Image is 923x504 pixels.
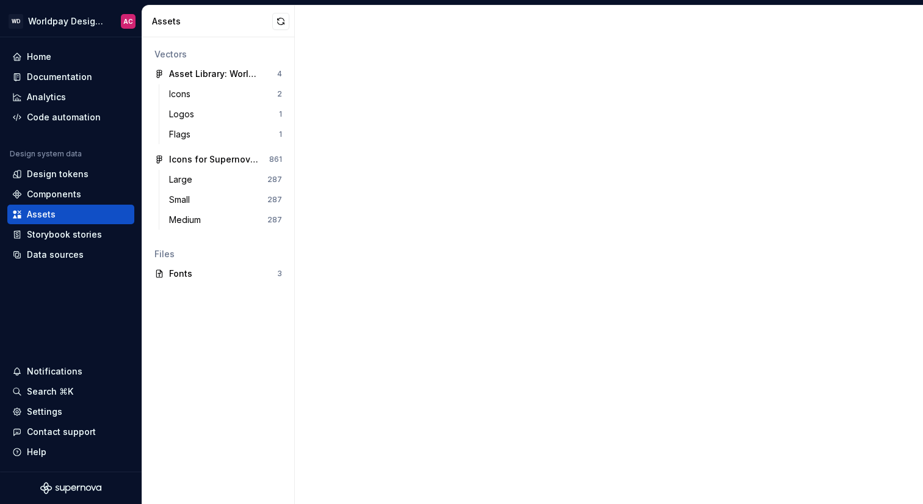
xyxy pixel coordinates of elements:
[150,64,287,84] a: Asset Library: Worldpay Design System4
[164,84,287,104] a: Icons2
[164,104,287,124] a: Logos1
[277,269,282,279] div: 3
[164,210,287,230] a: Medium287
[150,150,287,169] a: Icons for Supernova Test861
[27,188,81,200] div: Components
[169,214,206,226] div: Medium
[154,48,282,60] div: Vectors
[7,87,134,107] a: Analytics
[27,51,51,63] div: Home
[267,175,282,184] div: 287
[169,108,199,120] div: Logos
[169,268,277,280] div: Fonts
[2,8,139,34] button: WDWorldpay Design SystemAC
[7,47,134,67] a: Home
[7,442,134,462] button: Help
[123,16,133,26] div: AC
[267,195,282,205] div: 287
[7,184,134,204] a: Components
[7,245,134,265] a: Data sources
[7,67,134,87] a: Documentation
[277,89,282,99] div: 2
[169,153,260,166] div: Icons for Supernova Test
[9,14,23,29] div: WD
[27,249,84,261] div: Data sources
[27,446,46,458] div: Help
[27,71,92,83] div: Documentation
[279,130,282,139] div: 1
[27,385,73,398] div: Search ⌘K
[40,482,101,494] svg: Supernova Logo
[27,91,66,103] div: Analytics
[164,170,287,189] a: Large287
[28,15,106,27] div: Worldpay Design System
[164,125,287,144] a: Flags1
[7,108,134,127] a: Code automation
[27,168,89,180] div: Design tokens
[27,406,62,418] div: Settings
[164,190,287,210] a: Small287
[150,264,287,283] a: Fonts3
[7,382,134,401] button: Search ⌘K
[27,111,101,123] div: Code automation
[267,215,282,225] div: 287
[277,69,282,79] div: 4
[27,208,56,221] div: Assets
[7,402,134,422] a: Settings
[7,422,134,442] button: Contact support
[7,225,134,244] a: Storybook stories
[169,88,195,100] div: Icons
[10,149,82,159] div: Design system data
[152,15,272,27] div: Assets
[7,362,134,381] button: Notifications
[169,68,260,80] div: Asset Library: Worldpay Design System
[27,426,96,438] div: Contact support
[154,248,282,260] div: Files
[7,205,134,224] a: Assets
[169,173,197,186] div: Large
[27,228,102,241] div: Storybook stories
[169,128,195,141] div: Flags
[169,194,195,206] div: Small
[269,155,282,164] div: 861
[27,365,82,378] div: Notifications
[7,164,134,184] a: Design tokens
[279,109,282,119] div: 1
